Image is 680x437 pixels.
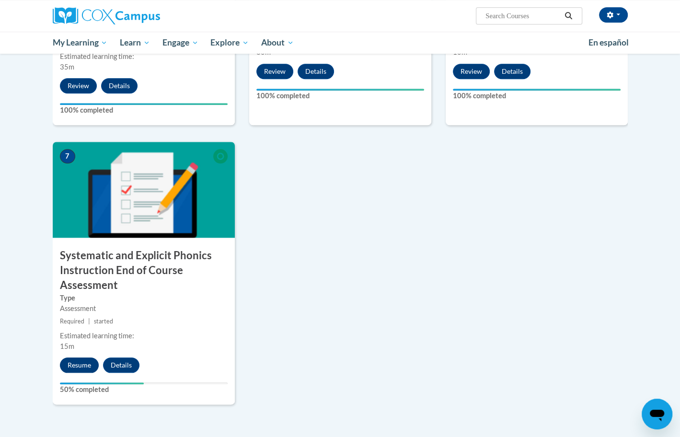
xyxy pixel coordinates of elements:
[156,32,205,54] a: Engage
[60,318,84,325] span: Required
[46,32,114,54] a: My Learning
[60,357,99,373] button: Resume
[210,37,249,48] span: Explore
[60,149,75,163] span: 7
[103,357,139,373] button: Details
[60,105,228,115] label: 100% completed
[453,89,621,91] div: Your progress
[38,32,642,54] div: Main menu
[60,342,74,350] span: 15m
[120,37,150,48] span: Learn
[453,91,621,101] label: 100% completed
[256,64,293,79] button: Review
[60,384,228,395] label: 50% completed
[60,382,144,384] div: Your progress
[60,51,228,62] div: Estimated learning time:
[561,10,576,22] button: Search
[298,64,334,79] button: Details
[642,399,672,429] iframe: Button to launch messaging window
[101,78,138,93] button: Details
[453,64,490,79] button: Review
[60,78,97,93] button: Review
[60,303,228,314] div: Assessment
[162,37,198,48] span: Engage
[494,64,530,79] button: Details
[599,7,628,23] button: Account Settings
[60,331,228,341] div: Estimated learning time:
[256,89,424,91] div: Your progress
[114,32,156,54] a: Learn
[256,91,424,101] label: 100% completed
[582,33,635,53] a: En español
[204,32,255,54] a: Explore
[261,37,294,48] span: About
[588,37,629,47] span: En español
[88,318,90,325] span: |
[53,142,235,238] img: Course Image
[60,103,228,105] div: Your progress
[484,10,561,22] input: Search Courses
[60,293,228,303] label: Type
[53,248,235,292] h3: Systematic and Explicit Phonics Instruction End of Course Assessment
[60,63,74,71] span: 35m
[53,7,160,24] img: Cox Campus
[53,7,235,24] a: Cox Campus
[255,32,300,54] a: About
[94,318,113,325] span: started
[52,37,107,48] span: My Learning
